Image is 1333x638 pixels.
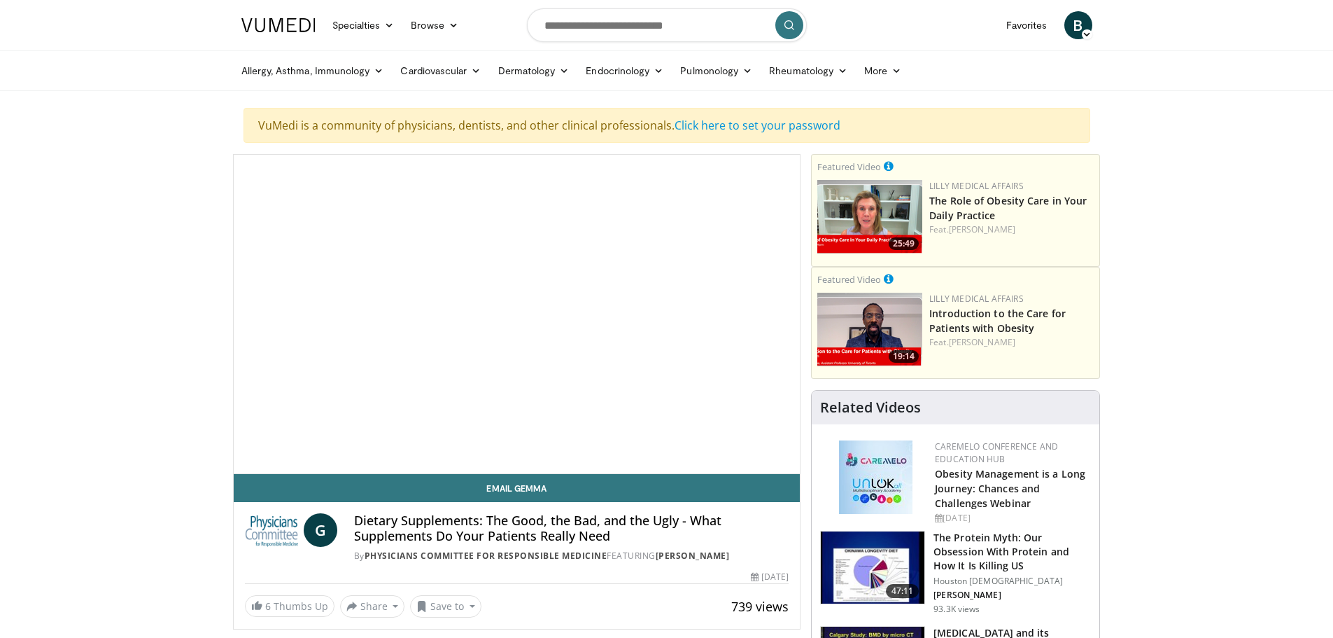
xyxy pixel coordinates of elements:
a: G [304,513,337,547]
img: Physicians Committee for Responsible Medicine [245,513,298,547]
a: Rheumatology [761,57,856,85]
a: Favorites [998,11,1056,39]
h4: Related Videos [820,399,921,416]
div: Feat. [929,336,1094,349]
button: Save to [410,595,481,618]
a: More [856,57,910,85]
a: Physicians Committee for Responsible Medicine [365,550,607,562]
div: [DATE] [935,512,1088,525]
span: 19:14 [889,350,919,363]
a: 47:11 The Protein Myth: Our Obsession With Protein and How It Is Killing US Houston [DEMOGRAPHIC_... [820,531,1091,615]
a: B [1064,11,1092,39]
a: Click here to set your password [675,118,840,133]
p: Houston [DEMOGRAPHIC_DATA] [933,576,1091,587]
img: e1208b6b-349f-4914-9dd7-f97803bdbf1d.png.150x105_q85_crop-smart_upscale.png [817,180,922,254]
a: Lilly Medical Affairs [929,180,1024,192]
div: Feat. [929,223,1094,236]
a: 19:14 [817,293,922,366]
button: Share [340,595,405,618]
a: CaReMeLO Conference and Education Hub [935,441,1058,465]
h3: The Protein Myth: Our Obsession With Protein and How It Is Killing US [933,531,1091,573]
small: Featured Video [817,160,881,173]
a: Endocrinology [577,57,672,85]
p: [PERSON_NAME] [933,590,1091,601]
a: Pulmonology [672,57,761,85]
a: Lilly Medical Affairs [929,293,1024,305]
img: 45df64a9-a6de-482c-8a90-ada250f7980c.png.150x105_q85_autocrop_double_scale_upscale_version-0.2.jpg [839,441,912,514]
small: Featured Video [817,273,881,286]
a: [PERSON_NAME] [949,336,1015,348]
a: Dermatology [490,57,578,85]
img: b7b8b05e-5021-418b-a89a-60a270e7cf82.150x105_q85_crop-smart_upscale.jpg [821,532,924,604]
a: 25:49 [817,180,922,254]
a: Cardiovascular [392,57,489,85]
a: [PERSON_NAME] [949,223,1015,235]
a: Email Gemma [234,474,800,502]
div: [DATE] [751,571,789,583]
span: 25:49 [889,237,919,250]
a: [PERSON_NAME] [656,550,730,562]
div: By FEATURING [354,550,789,562]
a: The Role of Obesity Care in Your Daily Practice [929,194,1087,222]
span: 6 [265,599,271,613]
img: acc2e291-ced4-4dd5-b17b-d06994da28f3.png.150x105_q85_crop-smart_upscale.png [817,293,922,366]
a: Specialties [324,11,403,39]
a: Introduction to the Care for Patients with Obesity [929,307,1066,335]
input: Search topics, interventions [527,8,807,42]
div: VuMedi is a community of physicians, dentists, and other clinical professionals. [244,108,1090,143]
video-js: Video Player [234,155,800,474]
a: 6 Thumbs Up [245,595,334,617]
span: 47:11 [886,584,919,598]
span: 739 views [731,598,789,615]
a: Obesity Management is a Long Journey: Chances and Challenges Webinar [935,467,1085,510]
p: 93.3K views [933,604,980,615]
a: Allergy, Asthma, Immunology [233,57,393,85]
img: VuMedi Logo [241,18,316,32]
h4: Dietary Supplements: The Good, the Bad, and the Ugly - What Supplements Do Your Patients Really Need [354,513,789,543]
a: Browse [402,11,467,39]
